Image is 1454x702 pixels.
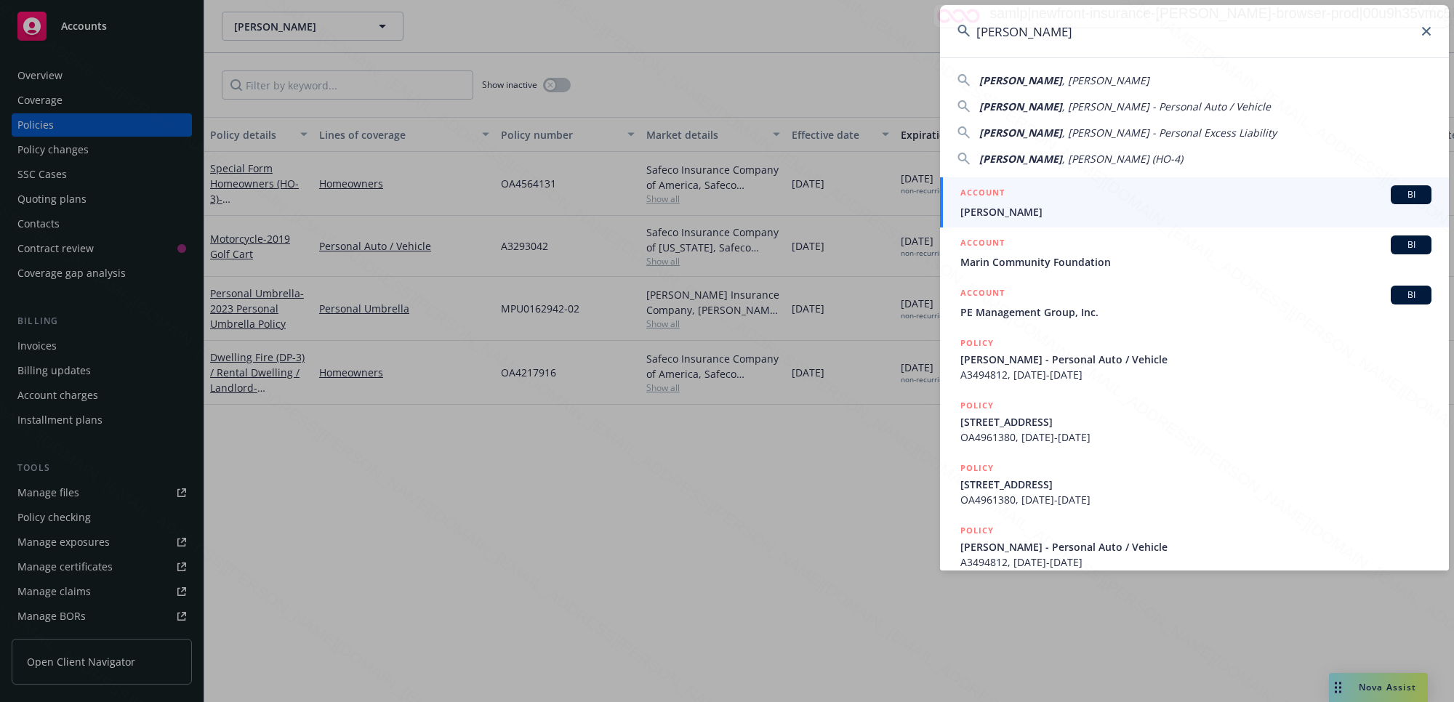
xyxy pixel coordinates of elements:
[960,336,994,350] h5: POLICY
[940,390,1449,453] a: POLICY[STREET_ADDRESS]OA4961380, [DATE]-[DATE]
[940,453,1449,515] a: POLICY[STREET_ADDRESS]OA4961380, [DATE]-[DATE]
[960,304,1431,320] span: PE Management Group, Inc.
[1062,100,1271,113] span: , [PERSON_NAME] - Personal Auto / Vehicle
[960,477,1431,492] span: [STREET_ADDRESS]
[940,515,1449,578] a: POLICY[PERSON_NAME] - Personal Auto / VehicleA3494812, [DATE]-[DATE]
[960,492,1431,507] span: OA4961380, [DATE]-[DATE]
[960,254,1431,270] span: Marin Community Foundation
[979,126,1062,140] span: [PERSON_NAME]
[960,235,1005,253] h5: ACCOUNT
[940,278,1449,328] a: ACCOUNTBIPE Management Group, Inc.
[960,185,1005,203] h5: ACCOUNT
[960,398,994,413] h5: POLICY
[1062,73,1149,87] span: , [PERSON_NAME]
[940,177,1449,227] a: ACCOUNTBI[PERSON_NAME]
[960,286,1005,303] h5: ACCOUNT
[960,523,994,538] h5: POLICY
[1062,126,1277,140] span: , [PERSON_NAME] - Personal Excess Liability
[979,73,1062,87] span: [PERSON_NAME]
[960,204,1431,219] span: [PERSON_NAME]
[940,328,1449,390] a: POLICY[PERSON_NAME] - Personal Auto / VehicleA3494812, [DATE]-[DATE]
[979,152,1062,166] span: [PERSON_NAME]
[960,367,1431,382] span: A3494812, [DATE]-[DATE]
[1397,289,1426,302] span: BI
[960,461,994,475] h5: POLICY
[960,554,1431,570] span: A3494812, [DATE]-[DATE]
[1062,152,1183,166] span: , [PERSON_NAME] (HO-4)
[960,352,1431,367] span: [PERSON_NAME] - Personal Auto / Vehicle
[960,414,1431,429] span: [STREET_ADDRESS]
[940,227,1449,278] a: ACCOUNTBIMarin Community Foundation
[1397,188,1426,201] span: BI
[979,100,1062,113] span: [PERSON_NAME]
[940,5,1449,57] input: Search...
[1397,238,1426,251] span: BI
[960,539,1431,554] span: [PERSON_NAME] - Personal Auto / Vehicle
[960,429,1431,445] span: OA4961380, [DATE]-[DATE]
